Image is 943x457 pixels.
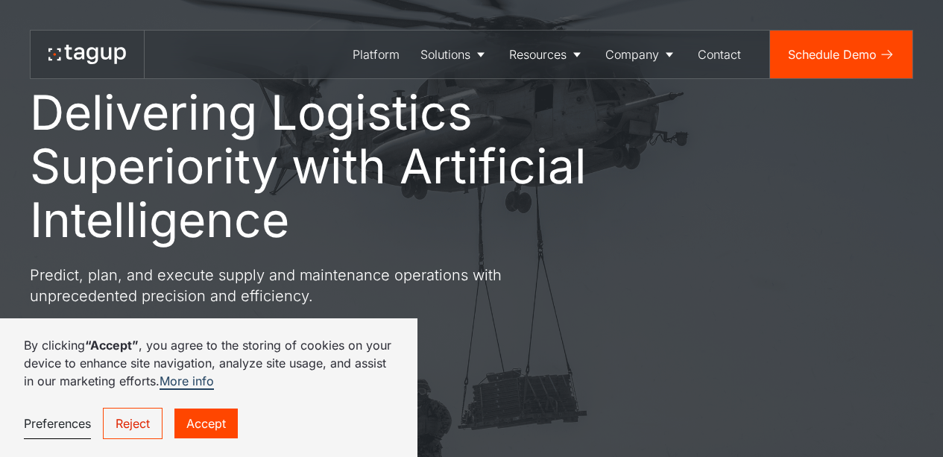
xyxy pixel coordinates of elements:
div: Contact [698,45,741,63]
div: Schedule Demo [788,45,877,63]
a: Resources [499,31,595,78]
a: Contact [687,31,751,78]
a: Company [595,31,687,78]
a: More info [160,374,214,390]
a: Solutions [410,31,499,78]
h1: Delivering Logistics Superiority with Artificial Intelligence [30,86,656,247]
div: Platform [353,45,400,63]
div: Solutions [420,45,470,63]
a: Schedule Demo [770,31,912,78]
div: Resources [509,45,567,63]
a: Accept [174,409,238,438]
p: Predict, plan, and execute supply and maintenance operations with unprecedented precision and eff... [30,265,567,306]
a: Platform [342,31,410,78]
p: By clicking , you agree to the storing of cookies on your device to enhance site navigation, anal... [24,336,394,390]
div: Company [605,45,659,63]
a: Reject [103,408,163,439]
strong: “Accept” [85,338,139,353]
a: Preferences [24,409,91,439]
